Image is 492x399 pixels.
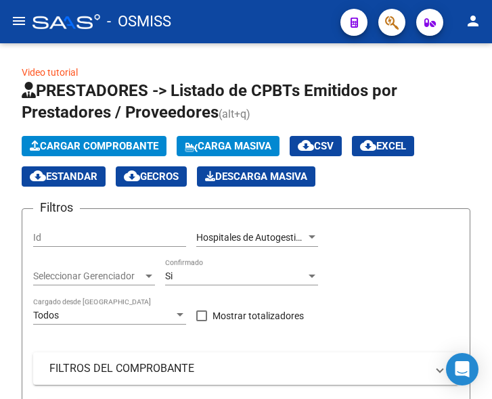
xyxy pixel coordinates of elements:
[465,13,481,29] mat-icon: person
[30,140,158,152] span: Cargar Comprobante
[298,140,334,152] span: CSV
[205,170,307,183] span: Descarga Masiva
[290,136,342,156] button: CSV
[352,136,414,156] button: EXCEL
[446,353,478,385] div: Open Intercom Messenger
[124,168,140,184] mat-icon: cloud_download
[33,198,80,217] h3: Filtros
[116,166,187,187] button: Gecros
[11,13,27,29] mat-icon: menu
[30,170,97,183] span: Estandar
[196,232,361,243] span: Hospitales de Autogestión - Afiliaciones
[185,140,271,152] span: Carga Masiva
[197,166,315,187] button: Descarga Masiva
[49,361,426,376] mat-panel-title: FILTROS DEL COMPROBANTE
[360,137,376,154] mat-icon: cloud_download
[22,166,106,187] button: Estandar
[107,7,171,37] span: - OSMISS
[213,308,304,324] span: Mostrar totalizadores
[33,352,459,385] mat-expansion-panel-header: FILTROS DEL COMPROBANTE
[22,67,78,78] a: Video tutorial
[22,136,166,156] button: Cargar Comprobante
[30,168,46,184] mat-icon: cloud_download
[165,271,173,281] span: Si
[298,137,314,154] mat-icon: cloud_download
[124,170,179,183] span: Gecros
[197,166,315,187] app-download-masive: Descarga masiva de comprobantes (adjuntos)
[219,108,250,120] span: (alt+q)
[22,81,397,122] span: PRESTADORES -> Listado de CPBTs Emitidos por Prestadores / Proveedores
[177,136,279,156] button: Carga Masiva
[360,140,406,152] span: EXCEL
[33,310,59,321] span: Todos
[33,271,143,282] span: Seleccionar Gerenciador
